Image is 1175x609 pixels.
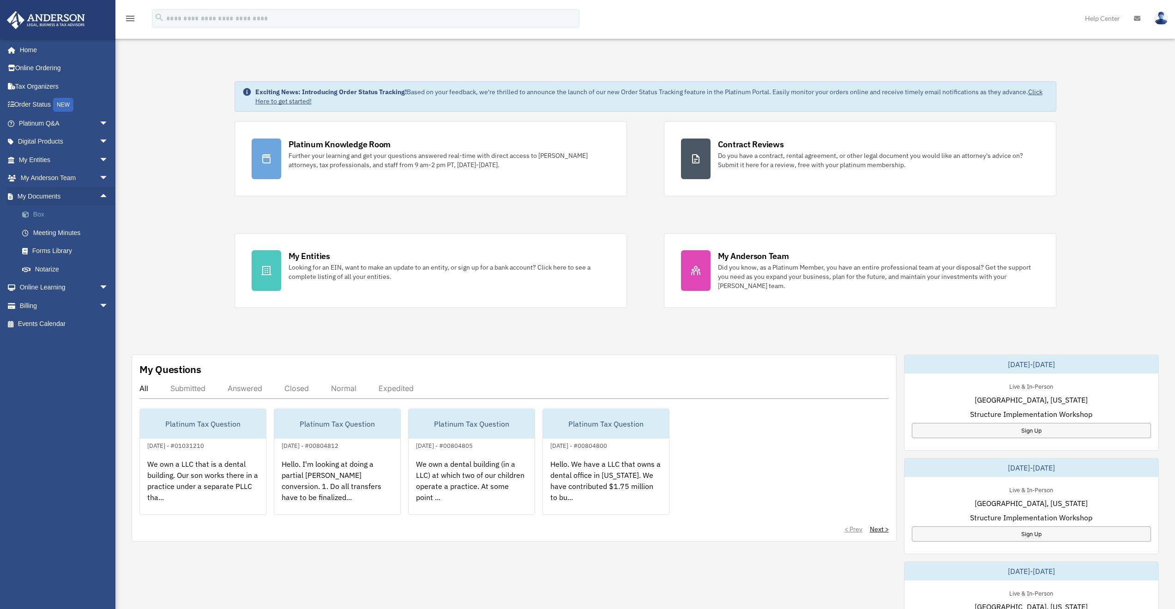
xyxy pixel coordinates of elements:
a: My Entitiesarrow_drop_down [6,151,122,169]
i: search [154,12,164,23]
div: My Entities [289,250,330,262]
div: Looking for an EIN, want to make an update to an entity, or sign up for a bank account? Click her... [289,263,610,281]
a: Box [13,205,122,224]
a: Home [6,41,118,59]
a: Billingarrow_drop_down [6,296,122,315]
div: Platinum Tax Question [409,409,535,439]
span: arrow_drop_down [99,169,118,188]
div: Hello. I'm looking at doing a partial [PERSON_NAME] conversion. 1. Do all transfers have to be fi... [274,451,400,523]
a: Order StatusNEW [6,96,122,115]
div: Answered [228,384,262,393]
div: [DATE]-[DATE] [904,562,1158,580]
div: NEW [53,98,73,112]
span: arrow_drop_down [99,151,118,169]
a: Contract Reviews Do you have a contract, rental agreement, or other legal document you would like... [664,121,1056,196]
a: Click Here to get started! [255,88,1042,105]
a: Meeting Minutes [13,223,122,242]
span: arrow_drop_up [99,187,118,206]
span: Structure Implementation Workshop [970,512,1092,523]
div: [DATE] - #00804800 [543,440,615,450]
a: Events Calendar [6,315,122,333]
div: [DATE]-[DATE] [904,458,1158,477]
a: Online Learningarrow_drop_down [6,278,122,297]
div: [DATE] - #00804812 [274,440,346,450]
strong: Exciting News: Introducing Order Status Tracking! [255,88,407,96]
div: Further your learning and get your questions answered real-time with direct access to [PERSON_NAM... [289,151,610,169]
a: Next > [870,525,889,534]
a: Sign Up [912,526,1151,542]
a: Sign Up [912,423,1151,438]
span: arrow_drop_down [99,114,118,133]
a: My Anderson Teamarrow_drop_down [6,169,122,187]
a: My Anderson Team Did you know, as a Platinum Member, you have an entire professional team at your... [664,233,1056,308]
a: Platinum Tax Question[DATE] - #00804805We own a dental building (in a LLC) at which two of our ch... [408,409,535,515]
a: My Documentsarrow_drop_up [6,187,122,205]
div: Platinum Tax Question [274,409,400,439]
div: Submitted [170,384,205,393]
div: [DATE] - #01031210 [140,440,211,450]
a: Tax Organizers [6,77,122,96]
a: Forms Library [13,242,122,260]
div: Did you know, as a Platinum Member, you have an entire professional team at your disposal? Get th... [718,263,1039,290]
div: Contract Reviews [718,139,784,150]
a: Online Ordering [6,59,122,78]
div: Expedited [379,384,414,393]
img: Anderson Advisors Platinum Portal [4,11,88,29]
a: Platinum Q&Aarrow_drop_down [6,114,122,133]
span: arrow_drop_down [99,278,118,297]
div: Live & In-Person [1002,381,1061,391]
a: menu [125,16,136,24]
div: [DATE] - #00804805 [409,440,480,450]
div: Do you have a contract, rental agreement, or other legal document you would like an attorney's ad... [718,151,1039,169]
a: Notarize [13,260,122,278]
div: All [139,384,148,393]
a: Platinum Tax Question[DATE] - #00804812Hello. I'm looking at doing a partial [PERSON_NAME] conver... [274,409,401,515]
div: Closed [284,384,309,393]
span: [GEOGRAPHIC_DATA], [US_STATE] [975,498,1088,509]
div: Live & In-Person [1002,484,1061,494]
a: Platinum Tax Question[DATE] - #01031210We own a LLC that is a dental building. Our son works ther... [139,409,266,515]
a: Platinum Knowledge Room Further your learning and get your questions answered real-time with dire... [235,121,627,196]
div: Platinum Tax Question [543,409,669,439]
a: Digital Productsarrow_drop_down [6,133,122,151]
div: We own a dental building (in a LLC) at which two of our children operate a practice. At some poin... [409,451,535,523]
a: My Entities Looking for an EIN, want to make an update to an entity, or sign up for a bank accoun... [235,233,627,308]
div: Normal [331,384,356,393]
i: menu [125,13,136,24]
div: My Questions [139,362,201,376]
div: Platinum Tax Question [140,409,266,439]
span: [GEOGRAPHIC_DATA], [US_STATE] [975,394,1088,405]
div: Based on your feedback, we're thrilled to announce the launch of our new Order Status Tracking fe... [255,87,1048,106]
div: Hello. We have a LLC that owns a dental office in [US_STATE]. We have contributed $1.75 million t... [543,451,669,523]
span: arrow_drop_down [99,133,118,151]
div: My Anderson Team [718,250,789,262]
div: Live & In-Person [1002,588,1061,597]
span: Structure Implementation Workshop [970,409,1092,420]
a: Platinum Tax Question[DATE] - #00804800Hello. We have a LLC that owns a dental office in [US_STAT... [542,409,669,515]
div: [DATE]-[DATE] [904,355,1158,374]
img: User Pic [1154,12,1168,25]
div: Platinum Knowledge Room [289,139,391,150]
span: arrow_drop_down [99,296,118,315]
div: We own a LLC that is a dental building. Our son works there in a practice under a separate PLLC t... [140,451,266,523]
